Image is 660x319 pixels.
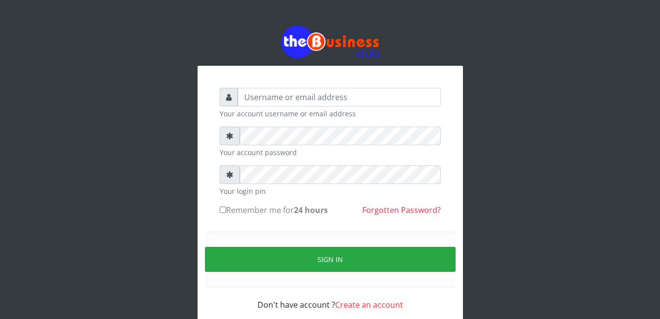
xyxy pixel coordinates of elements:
[205,247,456,272] button: Sign in
[220,204,328,216] label: Remember me for
[220,186,441,196] small: Your login pin
[220,108,441,119] small: Your account username or email address
[220,287,441,311] div: Don't have account ?
[220,147,441,158] small: Your account password
[220,207,226,213] input: Remember me for24 hours
[238,88,441,106] input: Username or email address
[362,205,441,215] a: Forgotten Password?
[294,205,328,215] b: 24 hours
[335,299,403,310] a: Create an account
